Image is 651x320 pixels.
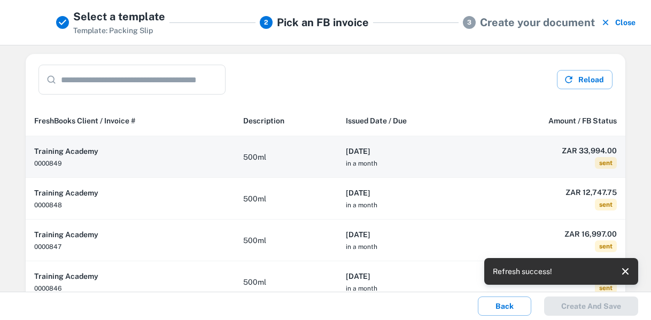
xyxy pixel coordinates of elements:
h6: Training Academy [34,229,226,240]
td: 500ml [235,178,337,220]
h6: [DATE] [346,229,466,240]
h6: ZAR 33,994.00 [483,145,617,157]
span: in a month [346,160,377,167]
button: Close [599,9,638,36]
span: sent [595,240,617,252]
span: sent [595,199,617,210]
span: FreshBooks Client / Invoice # [34,114,136,127]
span: Template: Packing Slip [73,26,153,35]
text: 2 [264,19,268,26]
button: close [617,263,634,280]
span: in a month [346,201,377,209]
span: 0000848 [34,201,62,209]
span: sent [595,282,617,294]
span: Description [243,114,284,127]
h6: ZAR 16,997.00 [483,270,617,282]
h6: Training Academy [34,270,226,282]
h6: [DATE] [346,270,466,282]
span: sent [595,157,617,169]
text: 3 [467,19,471,26]
h6: Training Academy [34,145,226,157]
td: 500ml [235,220,337,261]
td: 500ml [235,136,337,178]
button: Back [478,296,531,316]
span: Amount / FB Status [548,114,617,127]
td: 500ml [235,261,337,303]
span: 0000847 [34,243,61,251]
h6: Training Academy [34,187,226,199]
button: Reload [557,70,613,89]
span: 0000846 [34,285,61,292]
span: 0000849 [34,160,62,167]
h5: Pick an FB invoice [277,14,369,30]
h6: [DATE] [346,187,466,199]
span: in a month [346,243,377,251]
h6: [DATE] [346,145,466,157]
h6: ZAR 16,997.00 [483,228,617,240]
span: in a month [346,285,377,292]
h6: ZAR 12,747.75 [483,186,617,198]
div: Refresh success! [493,261,552,282]
span: Issued Date / Due [346,114,407,127]
h5: Select a template [73,9,165,25]
h5: Create your document [480,14,595,30]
